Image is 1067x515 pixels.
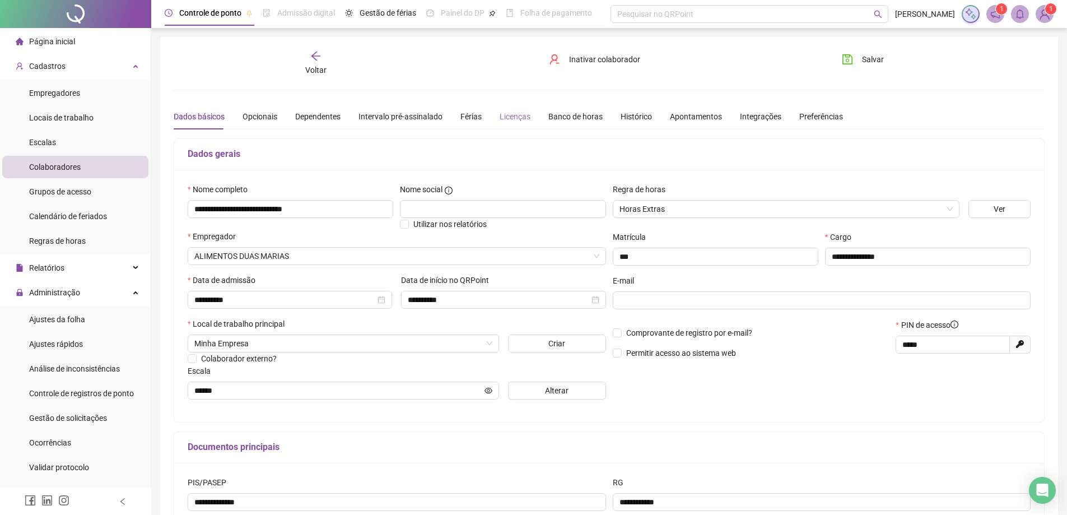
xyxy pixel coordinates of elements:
div: Opcionais [243,110,277,123]
span: Gestão de férias [360,8,416,17]
span: Grupos de acesso [29,187,91,196]
span: Inativar colaborador [569,53,640,66]
span: search [874,10,882,18]
span: sun [345,9,353,17]
label: Regra de horas [613,183,673,196]
button: Alterar [508,382,606,400]
span: Alterar [545,384,569,397]
span: Escalas [29,138,56,147]
div: Open Intercom Messenger [1029,477,1056,504]
span: user-add [16,62,24,70]
span: eye [484,387,492,395]
span: Ver [994,203,1005,215]
span: pushpin [246,10,253,17]
label: Local de trabalho principal [188,318,292,330]
label: Escala [188,365,218,377]
span: lock [16,289,24,296]
span: Página inicial [29,37,75,46]
span: Validar protocolo [29,463,89,472]
span: Controle de ponto [179,8,241,17]
span: save [842,54,853,65]
span: Horas Extras [619,201,953,217]
span: -23.769306362292916, -53.884295723407675 [194,335,492,352]
span: DUAS MARIAS LTDA [194,248,599,265]
span: Ocorrências [29,438,71,447]
label: Nome completo [188,183,255,196]
div: Dependentes [295,110,341,123]
span: [PERSON_NAME] [895,8,955,20]
span: notification [990,9,1000,19]
span: Voltar [305,66,327,75]
span: Painel do DP [441,8,484,17]
sup: Atualize o seu contato no menu Meus Dados [1045,3,1056,15]
span: home [16,38,24,45]
span: Folha de pagamento [520,8,592,17]
span: 1 [1000,5,1004,13]
label: Data de admissão [188,274,263,286]
span: instagram [58,495,69,506]
img: sparkle-icon.fc2bf0ac1784a2077858766a79e2daf3.svg [965,8,977,20]
span: Utilizar nos relatórios [413,220,487,229]
span: Locais de trabalho [29,113,94,122]
span: Regras de horas [29,236,86,245]
span: Ajustes da folha [29,315,85,324]
span: Ajustes rápidos [29,340,83,349]
span: clock-circle [165,9,173,17]
span: user-delete [549,54,560,65]
div: Apontamentos [670,110,722,123]
div: Licenças [500,110,530,123]
span: Colaboradores [29,163,81,171]
button: Ver [968,200,1031,218]
span: bell [1015,9,1025,19]
span: pushpin [489,10,496,17]
span: linkedin [41,495,53,506]
span: Administração [29,288,80,297]
label: RG [613,476,631,489]
span: left [119,498,127,505]
span: file-done [263,9,271,17]
span: Salvar [862,53,884,66]
div: Férias [460,110,482,123]
span: Admissão digital [277,8,335,17]
span: Empregadores [29,89,80,98]
label: E-mail [613,275,641,287]
span: PIN de acesso [901,319,958,331]
span: Relatórios [29,263,64,272]
div: Dados básicos [174,110,225,123]
span: info-circle [445,187,453,194]
h5: Dados gerais [188,147,1031,161]
label: Cargo [825,231,859,243]
span: info-circle [950,321,958,328]
span: Análise de inconsistências [29,364,120,373]
span: 1 [1049,5,1053,13]
span: Nome social [400,183,442,196]
span: facebook [25,495,36,506]
label: Matrícula [613,231,653,243]
label: PIS/PASEP [188,476,234,489]
div: Integrações [740,110,781,123]
span: Link para registro rápido [29,488,114,497]
div: Preferências [799,110,843,123]
h5: Documentos principais [188,440,1031,454]
span: Cadastros [29,62,66,71]
span: Calendário de feriados [29,212,107,221]
span: Gestão de solicitações [29,414,107,423]
span: Permitir acesso ao sistema web [626,349,736,358]
label: Data de início no QRPoint [401,274,496,286]
button: Criar [508,335,606,352]
span: Criar [548,337,565,350]
span: arrow-left [310,50,322,62]
span: Controle de registros de ponto [29,389,134,398]
span: dashboard [426,9,434,17]
label: Empregador [188,230,243,243]
span: Comprovante de registro por e-mail? [626,328,752,337]
div: Banco de horas [548,110,603,123]
div: Histórico [621,110,652,123]
span: book [506,9,514,17]
button: Inativar colaborador [541,50,649,68]
button: Salvar [833,50,892,68]
span: Colaborador externo? [201,354,277,363]
sup: 1 [996,3,1007,15]
span: file [16,264,24,272]
div: Intervalo pré-assinalado [358,110,442,123]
